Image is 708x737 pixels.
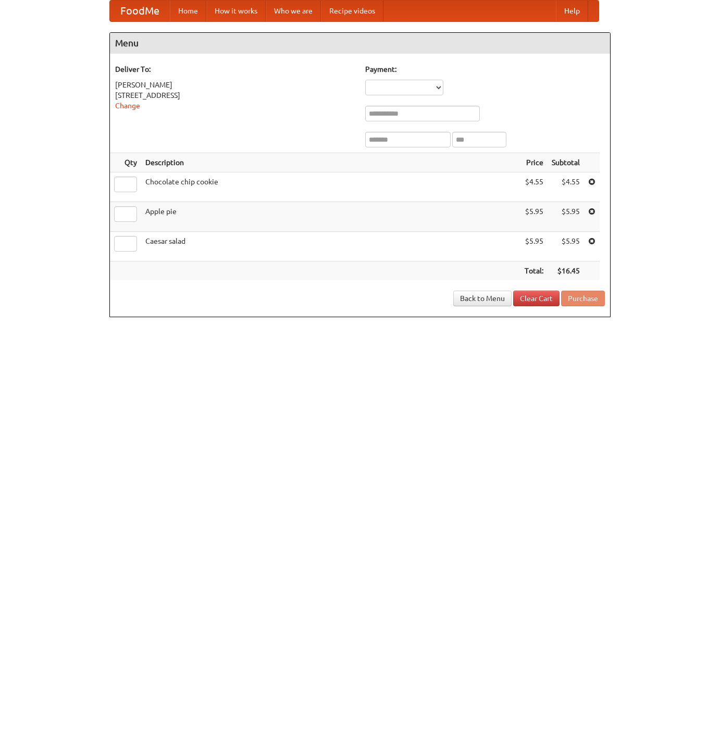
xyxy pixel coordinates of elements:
[520,261,548,281] th: Total:
[266,1,321,21] a: Who we are
[548,153,584,172] th: Subtotal
[548,261,584,281] th: $16.45
[556,1,588,21] a: Help
[513,291,560,306] a: Clear Cart
[365,64,605,74] h5: Payment:
[170,1,206,21] a: Home
[110,153,141,172] th: Qty
[115,64,355,74] h5: Deliver To:
[321,1,383,21] a: Recipe videos
[110,33,610,54] h4: Menu
[115,102,140,110] a: Change
[141,202,520,232] td: Apple pie
[206,1,266,21] a: How it works
[520,232,548,261] td: $5.95
[520,202,548,232] td: $5.95
[520,172,548,202] td: $4.55
[453,291,512,306] a: Back to Menu
[561,291,605,306] button: Purchase
[141,153,520,172] th: Description
[115,80,355,90] div: [PERSON_NAME]
[141,232,520,261] td: Caesar salad
[548,202,584,232] td: $5.95
[548,172,584,202] td: $4.55
[548,232,584,261] td: $5.95
[115,90,355,101] div: [STREET_ADDRESS]
[110,1,170,21] a: FoodMe
[141,172,520,202] td: Chocolate chip cookie
[520,153,548,172] th: Price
